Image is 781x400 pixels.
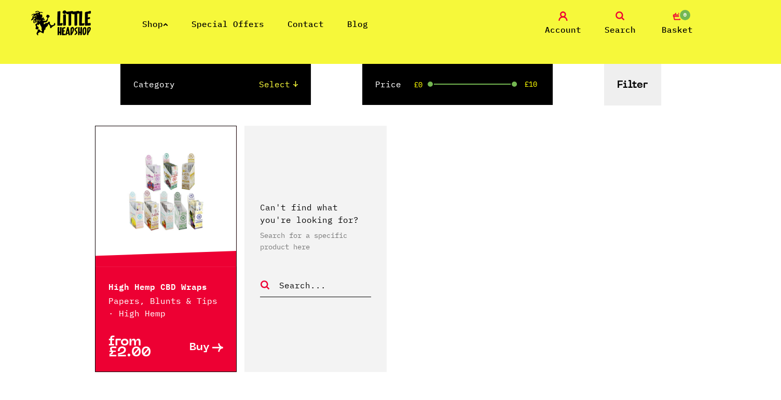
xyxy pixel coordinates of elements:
span: £10 [525,80,537,88]
p: High Hemp CBD Wraps [108,279,224,292]
label: Price [375,78,401,90]
label: Category [133,78,175,90]
p: from £2.00 [108,337,166,358]
img: Little Head Shop Logo [31,10,91,35]
p: Can't find what you're looking for? [260,201,371,226]
span: £0 [414,81,422,89]
a: Blog [347,19,368,29]
span: Account [545,23,581,36]
a: Contact [287,19,324,29]
button: Filter [604,63,661,105]
a: 0 Basket [651,11,703,36]
span: Search [605,23,636,36]
span: Basket [662,23,693,36]
a: Shop [142,19,168,29]
p: Search for a specific product here [260,230,371,252]
a: Buy [166,337,223,358]
a: Special Offers [191,19,264,29]
input: Search... [278,278,371,292]
span: 0 [679,9,691,21]
p: Papers, Blunts & Tips · High Hemp [108,295,224,319]
span: Buy [189,342,210,353]
a: Search [594,11,646,36]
